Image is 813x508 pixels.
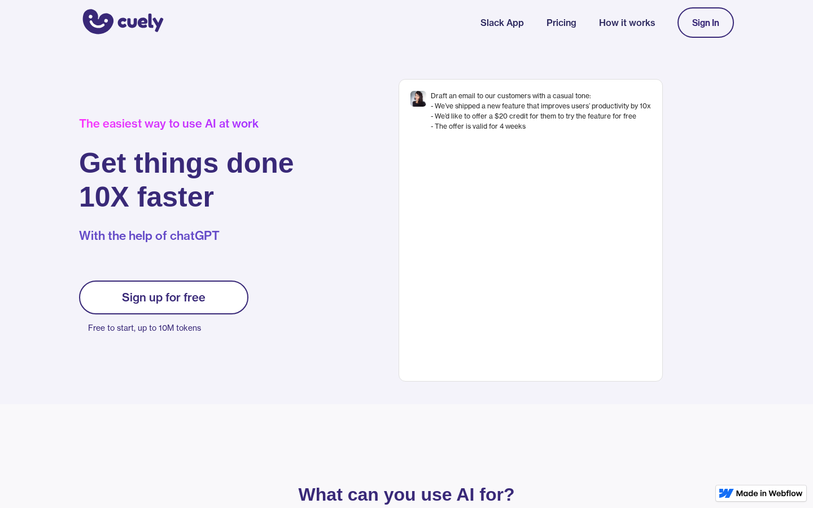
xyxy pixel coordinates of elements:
[141,487,672,502] p: What can you use AI for?
[79,227,294,244] p: With the help of chatGPT
[79,146,294,214] h1: Get things done 10X faster
[736,490,803,497] img: Made in Webflow
[599,16,655,29] a: How it works
[677,7,734,38] a: Sign In
[431,91,651,132] div: Draft an email to our customers with a casual tone: - We’ve shipped a new feature that improves u...
[79,281,248,314] a: Sign up for free
[480,16,524,29] a: Slack App
[547,16,576,29] a: Pricing
[79,2,164,43] a: home
[692,17,719,28] div: Sign In
[79,117,294,130] div: The easiest way to use AI at work
[122,291,206,304] div: Sign up for free
[88,320,248,336] p: Free to start, up to 10M tokens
